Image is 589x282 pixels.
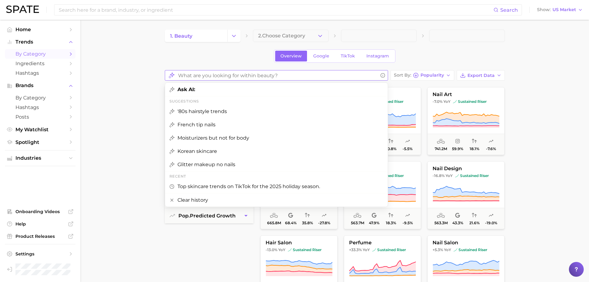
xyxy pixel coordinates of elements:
span: YoY [278,247,285,252]
span: YoY [363,247,370,252]
span: -7.6% [486,147,496,151]
span: Industries [15,155,65,161]
a: Log out. Currently logged in as Brennan McVicar with e-mail brennan@spate.nyc. [5,262,75,277]
a: Hashtags [5,103,75,112]
span: -27.8% [318,221,330,225]
a: TikTok [335,51,360,61]
span: by Category [15,95,65,101]
span: Top skincare trends on TikTok for the 2025 holiday season. [177,183,320,189]
span: Onboarding Videos [15,209,65,214]
span: YoY [443,99,450,104]
span: Brands [15,83,65,88]
span: 1. beauty [170,33,192,39]
div: Recent [165,171,388,180]
button: haircut-8.7% YoYsustained risersustained riser1.1b77.5%30.8%-5.5% [344,87,421,155]
a: My Watchlist [5,125,75,134]
span: by Category [15,51,65,57]
span: Glitter makeup no nails [177,162,235,167]
span: haircut [344,92,421,97]
a: Spotlight [5,137,75,147]
span: 563.3m [434,221,447,225]
button: Export Data [457,70,505,81]
img: sustained riser [455,174,459,178]
span: Instagram [366,53,389,59]
button: pop.predicted growth [165,208,254,223]
span: TikTok [341,53,355,59]
button: curly hair-0.8% YoYsustained risersustained riser563.7m47.9%18.3%-9.5% [344,161,421,229]
span: Show [537,8,551,11]
img: sustained riser [454,248,457,252]
button: nail art-7.0% YoYsustained risersustained riser741.2m59.9%18.1%-7.6% [427,87,505,155]
span: popularity convergence: Low Convergence [305,212,310,219]
span: predicted growth [178,213,236,219]
a: Home [5,25,75,34]
span: 741.2m [435,147,447,151]
span: sustained riser [370,99,403,104]
span: Hashtags [15,70,65,76]
span: -7.0% [433,99,442,104]
a: Help [5,219,75,229]
span: popularity share: Google [455,212,460,219]
span: French tip nails [177,122,216,128]
span: Google [313,53,329,59]
span: Trends [15,39,65,45]
span: -16.8% [433,173,445,178]
span: curly hair [344,166,421,171]
span: '80s hairstyle trends [177,108,227,114]
span: popularity convergence: Very Low Convergence [388,212,393,219]
span: average monthly popularity: Very High Popularity [353,212,361,219]
button: Trends [5,37,75,47]
span: Clear history [177,197,208,203]
span: 43.3% [452,221,463,225]
span: Ingredients [15,61,65,66]
span: 2. Choose Category [258,33,305,39]
span: popularity share: Google [288,212,293,219]
span: Help [15,221,65,227]
span: -19.0% [485,221,497,225]
span: +33.3% [349,247,362,252]
a: by Category [5,49,75,59]
span: Export Data [467,73,495,78]
span: Korean skincare [177,148,217,154]
span: Moisturizers but not for body [177,135,249,141]
img: sustained riser [288,248,292,252]
span: Home [15,27,65,32]
input: Search here for a brand, industry, or ingredient [58,5,493,15]
span: Hashtags [15,104,65,110]
div: Suggestions [165,96,388,105]
span: -9.5% [402,221,412,225]
span: YoY [444,247,451,252]
a: Overview [275,51,307,61]
span: popularity predicted growth: Very Unlikely [489,212,493,219]
span: 665.8m [267,221,281,225]
span: sustained riser [372,247,406,252]
abbr: popularity index [178,213,190,219]
span: sustained riser [288,247,322,252]
strong: Ask AI: [177,86,195,92]
span: Posts [15,114,65,120]
span: popularity share: Instagram [455,138,460,145]
span: US Market [553,8,576,11]
span: Product Releases [15,234,65,239]
span: nail salon [428,240,504,246]
span: 21.6% [469,221,479,225]
span: 30.8% [385,147,396,151]
span: hair salon [261,240,337,246]
span: +5.3% [433,247,443,252]
button: nail design-16.8% YoYsustained risersustained riser563.3m43.3%21.6%-19.0% [427,161,505,229]
span: popularity convergence: Low Convergence [388,138,393,145]
button: Industries [5,154,75,163]
span: popularity convergence: Low Convergence [472,212,477,219]
span: 18.3% [386,221,396,225]
span: popularity predicted growth: Uncertain [405,212,410,219]
span: nail art [428,92,504,97]
input: What are you looking for within beauty? [178,69,378,82]
img: sustained riser [453,100,457,103]
a: Google [308,51,335,61]
span: sustained riser [370,173,404,178]
span: popularity convergence: Very Low Convergence [472,138,477,145]
span: Search [500,7,518,13]
span: 18.1% [469,147,479,151]
span: 47.9% [369,221,379,225]
span: popularity share: Google [372,212,377,219]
